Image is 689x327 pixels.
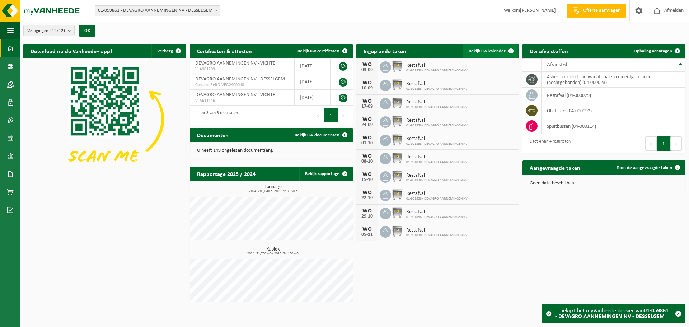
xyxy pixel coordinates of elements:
td: spuitbussen (04-000114) [542,118,685,134]
span: VLA611146 [195,98,289,104]
div: WO [360,62,374,67]
a: Bekijk uw documenten [289,128,352,142]
span: Vestigingen [27,25,65,36]
span: 01-901838 - DEVAGRO AANNEMINGEN NV [406,69,468,73]
span: Restafval [406,118,468,123]
div: 29-10 [360,214,374,219]
img: Download de VHEPlus App [23,58,186,180]
div: 1 tot 3 van 3 resultaten [193,107,238,123]
h2: Documenten [190,128,236,142]
span: 01-901838 - DEVAGRO AANNEMINGEN NV [406,215,468,219]
td: [DATE] [295,90,331,106]
span: Bekijk uw documenten [295,133,339,137]
span: Toon de aangevraagde taken [617,165,672,170]
span: Bekijk uw kalender [469,49,506,53]
span: 2024: 200,040 t - 2025: 118,950 t [193,190,353,193]
div: 01-10 [360,141,374,146]
span: Restafval [406,228,468,233]
h2: Aangevraagde taken [522,160,587,174]
h2: Certificaten & attesten [190,44,259,58]
img: WB-1100-GAL-GY-02 [391,97,403,109]
h3: Kubiek [193,247,353,256]
span: Restafval [406,154,468,160]
div: 24-09 [360,122,374,127]
span: 01-901838 - DEVAGRO AANNEMINGEN NV [406,160,468,164]
button: Verberg [151,44,186,58]
div: WO [360,208,374,214]
span: Afvalstof [547,62,567,68]
span: Restafval [406,63,468,69]
div: WO [360,190,374,196]
td: [DATE] [295,58,331,74]
span: 01-901838 - DEVAGRO AANNEMINGEN NV [406,178,468,183]
strong: 01-059861 - DEVAGRO AANNEMINGEN NV - DESSELGEM [555,308,669,319]
button: Next [671,136,682,151]
div: 08-10 [360,159,374,164]
img: WB-1100-GAL-GY-02 [391,207,403,219]
a: Bekijk rapportage [299,167,352,181]
p: U heeft 149 ongelezen document(en). [197,148,346,153]
span: Bekijk uw certificaten [297,49,339,53]
span: Restafval [406,173,468,178]
img: WB-1100-GAL-GY-02 [391,225,403,237]
td: restafval (04-000029) [542,88,685,103]
span: Restafval [406,136,468,142]
img: WB-1100-GAL-GY-02 [391,134,403,146]
div: U bekijkt het myVanheede dossier van [555,304,671,323]
span: 01-901838 - DEVAGRO AANNEMINGEN NV [406,123,468,128]
button: Vestigingen(12/12) [23,25,75,36]
div: 17-09 [360,104,374,109]
td: [DATE] [295,74,331,90]
img: WB-1100-GAL-GY-02 [391,188,403,201]
div: 22-10 [360,196,374,201]
button: Next [338,108,349,122]
div: 15-10 [360,177,374,182]
a: Offerte aanvragen [567,4,626,18]
div: WO [360,98,374,104]
td: oliefilters (04-000092) [542,103,685,118]
div: WO [360,135,374,141]
h2: Uw afvalstoffen [522,44,575,58]
span: 01-059861 - DEVAGRO AANNEMINGEN NV - DESSELGEM [95,5,220,16]
span: VLA901209 [195,66,289,72]
span: 01-901838 - DEVAGRO AANNEMINGEN NV [406,142,468,146]
img: WB-1100-GAL-GY-02 [391,60,403,73]
span: DEVAGRO AANNEMINGEN NV - DESSELGEM [195,76,285,82]
a: Ophaling aanvragen [628,44,685,58]
span: 2024: 51,700 m3 - 2025: 34,100 m3 [193,252,353,256]
span: Restafval [406,81,468,87]
a: Bekijk uw certificaten [292,44,352,58]
button: Previous [313,108,324,122]
span: 01-901838 - DEVAGRO AANNEMINGEN NV [406,197,468,201]
count: (12/12) [50,28,65,33]
img: WB-1100-GAL-GY-02 [391,79,403,91]
div: 05-11 [360,232,374,237]
p: Geen data beschikbaar. [530,181,678,186]
span: 01-901838 - DEVAGRO AANNEMINGEN NV [406,105,468,109]
span: Consent-SelfD-VEG2400048 [195,82,289,88]
td: asbesthoudende bouwmaterialen cementgebonden (hechtgebonden) (04-000023) [542,72,685,88]
button: 1 [324,108,338,122]
button: OK [79,25,95,37]
strong: [PERSON_NAME] [520,8,556,13]
span: Verberg [157,49,173,53]
a: Bekijk uw kalender [463,44,518,58]
div: WO [360,226,374,232]
h2: Ingeplande taken [356,44,413,58]
img: WB-1100-GAL-GY-02 [391,170,403,182]
span: DEVAGRO AANNEMINGEN NV - VICHTE [195,61,275,66]
span: Restafval [406,191,468,197]
span: 01-059861 - DEVAGRO AANNEMINGEN NV - DESSELGEM [95,6,220,16]
div: WO [360,117,374,122]
button: Previous [645,136,657,151]
img: WB-1100-GAL-GY-02 [391,115,403,127]
span: Restafval [406,99,468,105]
span: Ophaling aanvragen [634,49,672,53]
span: 01-901838 - DEVAGRO AANNEMINGEN NV [406,87,468,91]
span: DEVAGRO AANNEMINGEN NV - VICHTE [195,92,275,98]
div: WO [360,153,374,159]
div: 03-09 [360,67,374,73]
span: 01-901838 - DEVAGRO AANNEMINGEN NV [406,233,468,238]
img: WB-1100-GAL-GY-02 [391,152,403,164]
h2: Rapportage 2025 / 2024 [190,167,263,181]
